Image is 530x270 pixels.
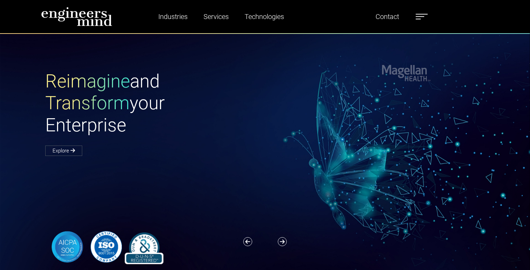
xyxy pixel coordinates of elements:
a: Technologies [242,9,287,25]
a: Explore [45,146,82,156]
h1: and your Enterprise [45,71,265,137]
span: Transform [45,92,130,114]
a: Industries [155,9,190,25]
a: Contact [373,9,402,25]
a: Services [201,9,231,25]
img: logo [41,7,112,26]
img: banner-logo [45,230,167,264]
span: Reimagine [45,71,130,92]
